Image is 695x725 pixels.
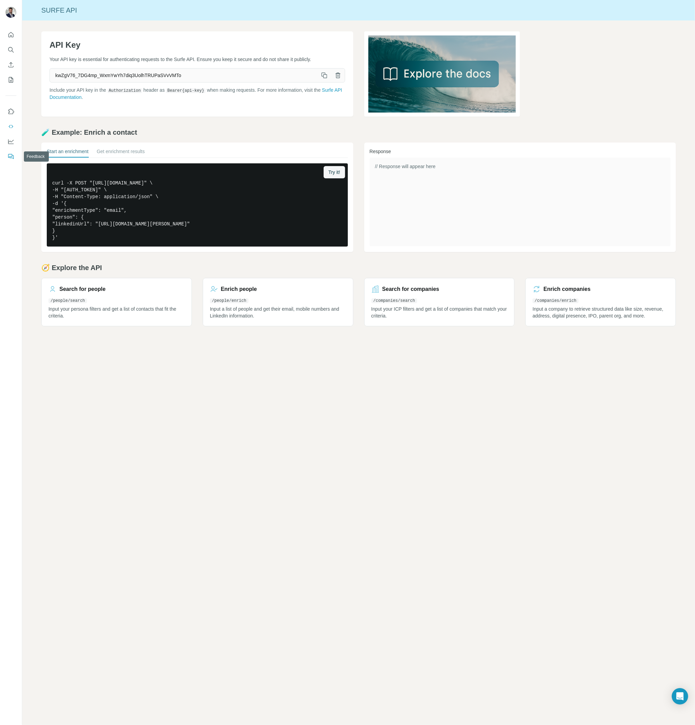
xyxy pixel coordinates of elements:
a: Search for people/people/searchInput your persona filters and get a list of contacts that fit the... [41,278,192,326]
div: Open Intercom Messenger [672,688,688,705]
button: My lists [5,74,16,86]
button: Use Surfe API [5,120,16,133]
h2: 🧭 Explore the API [41,263,676,272]
a: Enrich companies/companies/enrichInput a company to retrieve structured data like size, revenue, ... [525,278,676,326]
span: kwZgV76_7DG4mp_WxmYwYh7diq3UolhTRUPaSVvVMTo [50,69,317,82]
button: Use Surfe on LinkedIn [5,105,16,118]
button: Start an enrichment [47,148,88,158]
h3: Response [370,148,671,155]
p: Include your API key in the header as when making requests. For more information, visit the . [49,87,345,101]
button: Enrich CSV [5,59,16,71]
a: Search for companies/companies/searchInput your ICP filters and get a list of companies that matc... [364,278,515,326]
button: Try it! [324,166,345,178]
button: Dashboard [5,135,16,148]
pre: curl -X POST "[URL][DOMAIN_NAME]" \ -H "[AUTH_TOKEN]" \ -H "Content-Type: application/json" \ -d ... [47,163,348,247]
span: Try it! [328,169,340,176]
code: /people/search [48,298,87,303]
a: Enrich people/people/enrichInput a list of people and get their email, mobile numbers and LinkedI... [203,278,353,326]
h1: API Key [49,40,345,50]
code: /companies/enrich [533,298,578,303]
img: Avatar [5,7,16,18]
button: Quick start [5,29,16,41]
p: Input a list of people and get their email, mobile numbers and LinkedIn information. [210,306,346,319]
code: /companies/search [371,298,417,303]
p: Your API key is essential for authenticating requests to the Surfe API. Ensure you keep it secure... [49,56,345,63]
h3: Enrich people [221,285,257,293]
p: Input your ICP filters and get a list of companies that match your criteria. [371,306,508,319]
button: Get enrichment results [97,148,145,158]
h3: Search for people [59,285,105,293]
h3: Enrich companies [543,285,591,293]
h2: 🧪 Example: Enrich a contact [41,128,676,137]
span: // Response will appear here [375,164,436,169]
code: Authorization [108,88,142,93]
code: Bearer {api-key} [166,88,205,93]
button: Search [5,44,16,56]
button: Feedback [5,150,16,163]
p: Input a company to retrieve structured data like size, revenue, address, digital presence, IPO, p... [533,306,669,319]
code: /people/enrich [210,298,249,303]
h3: Search for companies [382,285,439,293]
p: Input your persona filters and get a list of contacts that fit the criteria. [48,306,185,319]
div: Surfe API [22,5,695,15]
